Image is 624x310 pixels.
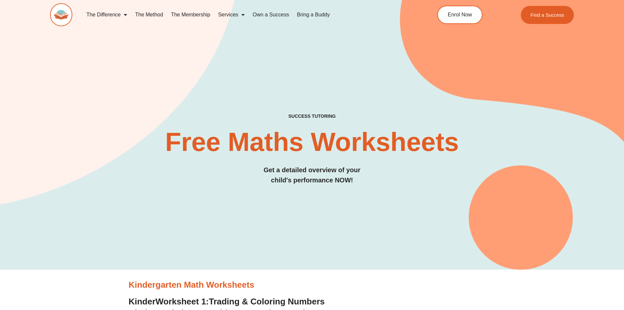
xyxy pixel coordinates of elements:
[50,165,574,185] h3: Get a detailed overview of your child's performance NOW!
[129,297,325,306] a: KinderWorksheet 1:Trading & Coloring Numbers
[293,7,334,22] a: Bring a Buddy
[531,12,564,17] span: Find a Success
[50,114,574,119] h4: SUCCESS TUTORING​
[131,7,167,22] a: The Method
[167,7,214,22] a: The Membership
[83,7,407,22] nav: Menu
[83,7,131,22] a: The Difference
[214,7,249,22] a: Services
[521,6,574,24] a: Find a Success
[249,7,293,22] a: Own a Success
[437,6,482,24] a: Enrol Now
[156,297,209,306] span: Worksheet 1:
[129,279,496,291] h3: Kindergarten Math Worksheets
[448,12,472,17] span: Enrol Now
[209,297,325,306] span: Trading & Coloring Numbers
[50,129,574,155] h2: Free Maths Worksheets​
[129,297,156,306] span: Kinder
